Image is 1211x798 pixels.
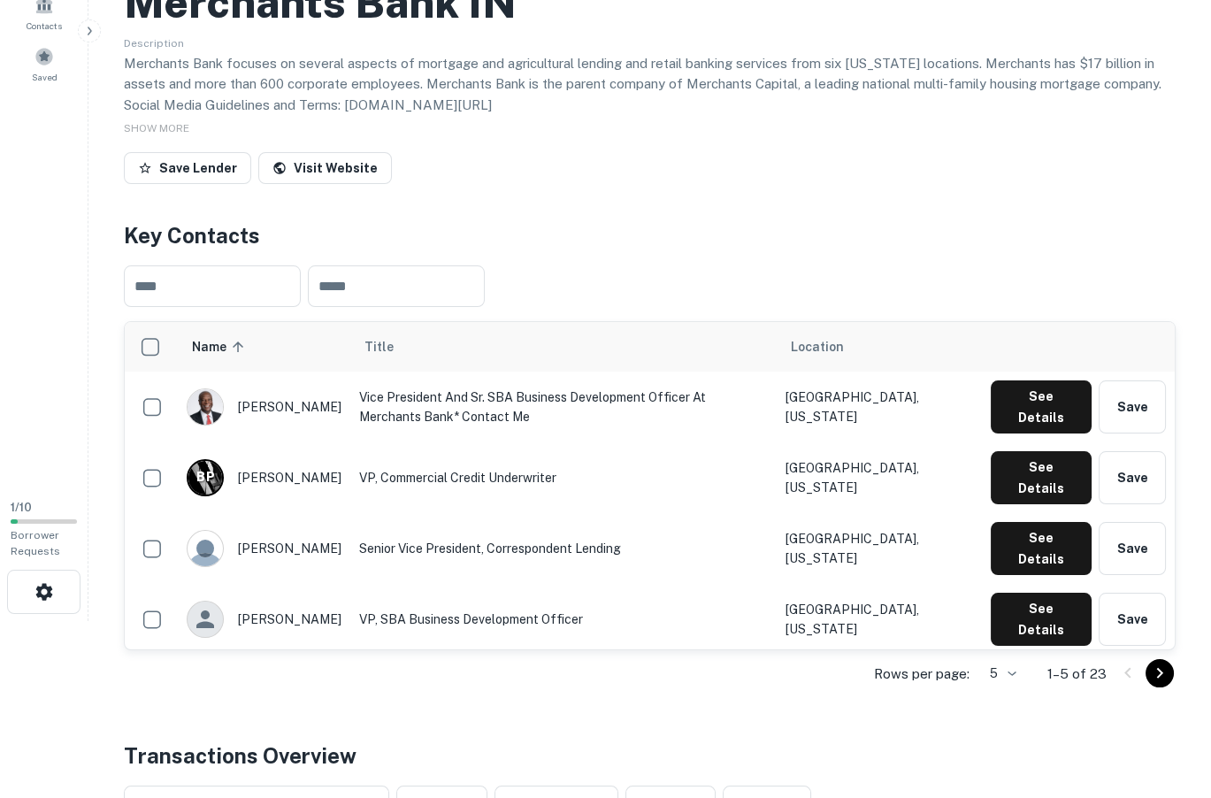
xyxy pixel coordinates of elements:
[124,152,251,184] button: Save Lender
[124,53,1176,116] p: Merchants Bank focuses on several aspects of mortgage and agricultural lending and retail banking...
[1099,451,1166,504] button: Save
[5,40,83,88] a: Saved
[977,661,1019,687] div: 5
[124,37,184,50] span: Description
[1123,656,1211,741] iframe: Chat Widget
[1099,380,1166,434] button: Save
[196,468,214,487] p: B P
[178,322,350,372] th: Name
[350,513,777,584] td: Senior Vice President, Correspondent Lending
[258,152,392,184] a: Visit Website
[777,442,983,513] td: [GEOGRAPHIC_DATA], [US_STATE]
[187,601,341,638] div: [PERSON_NAME]
[124,122,189,134] span: SHOW MORE
[991,593,1092,646] button: See Details
[11,501,32,514] span: 1 / 10
[11,529,60,557] span: Borrower Requests
[364,336,417,357] span: Title
[874,664,970,685] p: Rows per page:
[350,372,777,442] td: Vice President and Sr. SBA Business Development Officer at Merchants Bank* Contact me
[124,740,356,771] h4: Transactions Overview
[991,380,1092,434] button: See Details
[777,584,983,655] td: [GEOGRAPHIC_DATA], [US_STATE]
[991,451,1092,504] button: See Details
[350,442,777,513] td: VP, Commercial Credit Underwriter
[777,322,983,372] th: Location
[350,322,777,372] th: Title
[1047,664,1107,685] p: 1–5 of 23
[188,389,223,425] img: 1634653554737
[187,459,341,496] div: [PERSON_NAME]
[187,388,341,426] div: [PERSON_NAME]
[125,322,1175,649] div: scrollable content
[32,70,57,84] span: Saved
[27,19,62,33] span: Contacts
[124,219,1176,251] h4: Key Contacts
[1099,522,1166,575] button: Save
[187,530,341,567] div: [PERSON_NAME]
[350,584,777,655] td: VP, SBA Business Development Officer
[777,513,983,584] td: [GEOGRAPHIC_DATA], [US_STATE]
[188,531,223,566] img: 9c8pery4andzj6ohjkjp54ma2
[777,372,983,442] td: [GEOGRAPHIC_DATA], [US_STATE]
[192,336,249,357] span: Name
[791,336,844,357] span: Location
[1099,593,1166,646] button: Save
[991,522,1092,575] button: See Details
